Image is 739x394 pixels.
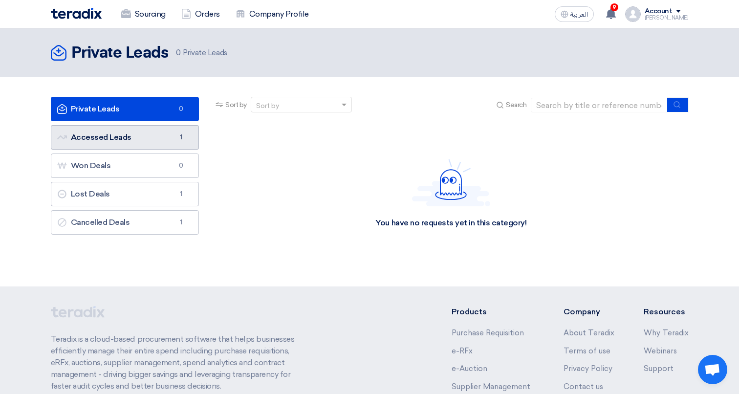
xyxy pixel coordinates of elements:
a: Cancelled Deals1 [51,210,199,235]
p: Teradix is a cloud-based procurement software that helps businesses efficiently manage their enti... [51,333,306,392]
span: 1 [175,218,187,227]
a: Why Teradix [644,328,689,337]
input: Search by title or reference number [531,98,668,112]
a: Private Leads0 [51,97,199,121]
a: e-Auction [452,364,487,373]
li: Company [564,306,614,318]
a: Orders [174,3,228,25]
span: Sort by [225,100,247,110]
a: Contact us [564,382,603,391]
a: Company Profile [228,3,317,25]
button: العربية [555,6,594,22]
a: Support [644,364,674,373]
img: Teradix logo [51,8,102,19]
img: profile_test.png [625,6,641,22]
h2: Private Leads [71,44,169,63]
div: You have no requests yet in this category! [375,218,526,228]
span: 1 [175,189,187,199]
span: 0 [175,161,187,171]
a: Won Deals0 [51,153,199,178]
span: Search [506,100,526,110]
span: 0 [176,48,181,57]
a: Open chat [698,355,727,384]
li: Resources [644,306,689,318]
span: 9 [610,3,618,11]
span: Private Leads [176,47,227,59]
span: 1 [175,132,187,142]
a: e-RFx [452,347,473,355]
a: Sourcing [113,3,174,25]
a: Lost Deals1 [51,182,199,206]
a: Webinars [644,347,677,355]
div: [PERSON_NAME] [645,15,689,21]
div: Account [645,7,673,16]
div: Sort by [256,101,279,111]
span: 0 [175,104,187,114]
span: العربية [570,11,588,18]
a: About Teradix [564,328,614,337]
a: Accessed Leads1 [51,125,199,150]
img: Hello [412,159,490,206]
a: Privacy Policy [564,364,612,373]
a: Supplier Management [452,382,530,391]
a: Terms of use [564,347,610,355]
a: Purchase Requisition [452,328,524,337]
li: Products [452,306,534,318]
